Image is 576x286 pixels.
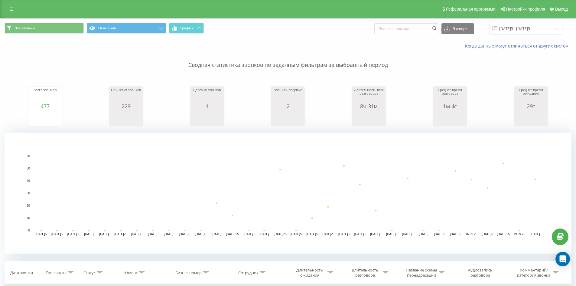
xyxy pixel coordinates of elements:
text: 20 [27,204,30,207]
div: 477 [30,103,60,109]
div: Длительность ожидания [294,268,326,278]
div: Звонили впервые [273,88,303,103]
text: [DATE]5 [99,232,110,236]
text: [DATE]5 [131,232,142,236]
svg: A chart. [354,109,384,127]
text: [DATE]25 [226,232,239,236]
text: [DATE] [84,232,94,236]
div: Статус [83,270,96,275]
text: [DATE]5 [179,232,190,236]
text: [DATE]5 [386,232,397,236]
div: Среднее время разговора [435,88,465,103]
svg: A chart. [192,109,222,127]
button: Экспорт [441,23,474,34]
text: [DATE] [243,232,253,236]
div: Тип звонка [46,270,67,275]
text: [DATE]25 [274,232,287,236]
button: График [169,23,204,34]
div: Среднее время ожидания [516,88,546,103]
input: Поиск по номеру [374,23,438,34]
text: [DATE]5 [354,232,366,236]
text: [DATE]5 [35,232,47,236]
div: Название схемы переадресации [405,268,438,278]
text: 40 [27,179,30,182]
text: [DATE]5 [67,232,79,236]
text: [DATE]5 [51,232,63,236]
text: [DATE]5 [370,232,381,236]
div: 1м 4с [435,103,465,109]
div: Сотрудник [238,270,259,275]
text: [DATE] [164,232,174,236]
text: [DATE]25 [114,232,127,236]
text: 30 [27,192,30,195]
div: Клиент [124,270,138,275]
text: [DATE]5 [450,232,461,236]
svg: A chart. [516,109,546,127]
div: 229 [111,103,141,109]
div: 1 [192,103,222,109]
div: Аудиозапись разговора [460,268,500,278]
svg: A chart. [5,133,571,254]
text: 0 [28,229,30,232]
button: Основной [87,23,166,34]
span: График [180,26,194,30]
div: 29с [516,103,546,109]
text: [DATE]5 [307,232,318,236]
svg: A chart. [30,109,60,127]
a: Когда данные могут отличаться от других систем [465,43,571,49]
div: 2 [273,103,303,109]
span: Выход [555,7,568,12]
text: 60 [27,154,30,158]
text: [DATE] [530,232,540,236]
text: [DATE]25 [321,232,334,236]
text: [DATE]5 [402,232,413,236]
text: [DATE]5 [434,232,445,236]
svg: A chart. [111,109,141,127]
span: Настройки профиля [506,7,545,12]
button: Все звонки [5,23,84,34]
div: Комментарий/категория звонка [516,268,552,278]
div: Принятых звонков [111,88,141,103]
text: [DATE]5 [482,232,493,236]
div: Бизнес номер [175,270,202,275]
text: [DATE] [148,232,158,236]
span: Реферальная программа [446,7,495,12]
text: [DATE]25 [497,232,510,236]
p: Сводная статистика звонков по заданным фильтрам за выбранный период [5,49,571,69]
div: Дата звонка [10,270,33,275]
svg: A chart. [273,109,303,127]
text: [DATE]5 [338,232,350,236]
text: 10 [27,216,30,220]
div: Целевых звонков [192,88,222,103]
div: Open Intercom Messenger [555,252,570,266]
div: Длительность разговора [349,268,381,278]
text: 50 [27,167,30,170]
div: 8ч 31м [354,103,384,109]
text: [DATE]5 [195,232,206,236]
text: 19.09.25 [513,232,525,236]
div: Длительность всех разговоров [354,88,384,103]
text: [DATE] [212,232,221,236]
svg: A chart. [435,109,465,127]
span: Все звонки [15,26,35,31]
text: [DATE] [259,232,269,236]
text: [DATE]5 [291,232,302,236]
text: 16.09.25 [466,232,477,236]
text: [DATE] [419,232,428,236]
div: Всего звонков [30,88,60,103]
